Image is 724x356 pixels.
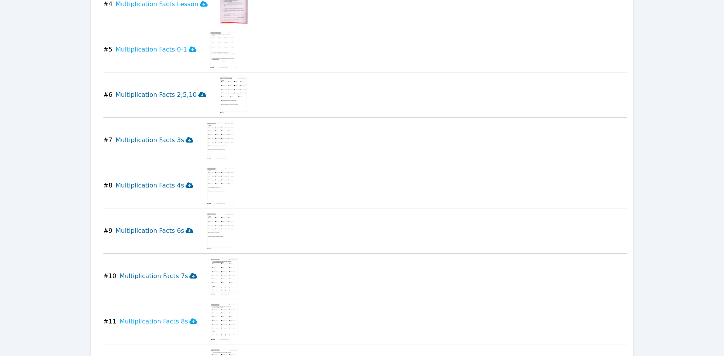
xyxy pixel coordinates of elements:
[115,90,206,100] h3: Multiplication Facts 2,5,10
[209,30,239,69] img: Multiplication Facts 0-1
[206,121,236,160] img: Multiplication Facts 3s
[218,76,248,114] img: Multiplication Facts 2,5,10
[210,257,239,296] img: Multiplication Facts 7s
[210,302,239,341] img: Multiplication Facts 8s
[119,272,197,281] h3: Multiplication Facts 7s
[119,317,197,326] h3: Multiplication Facts 8s
[103,181,113,190] span: # 8
[103,226,113,236] span: # 9
[103,166,200,205] button: #8Multiplication Facts 4s
[206,166,236,205] img: Multiplication Facts 4s
[115,226,193,236] h3: Multiplication Facts 6s
[115,45,196,54] h3: Multiplication Facts 0-1
[115,181,193,190] h3: Multiplication Facts 4s
[115,136,193,145] h3: Multiplication Facts 3s
[206,212,236,250] img: Multiplication Facts 6s
[103,76,212,114] button: #6Multiplication Facts 2,5,10
[103,45,113,54] span: # 5
[103,317,117,326] span: # 11
[103,272,117,281] span: # 10
[103,90,113,100] span: # 6
[103,257,204,296] button: #10Multiplication Facts 7s
[103,212,200,250] button: #9Multiplication Facts 6s
[103,302,204,341] button: #11Multiplication Facts 8s
[103,136,113,145] span: # 7
[103,30,203,69] button: #5Multiplication Facts 0-1
[103,121,200,160] button: #7Multiplication Facts 3s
